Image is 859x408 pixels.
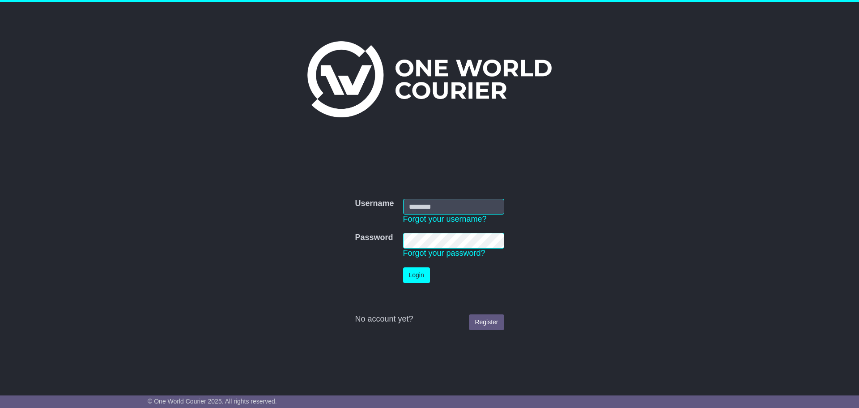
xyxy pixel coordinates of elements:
label: Password [355,233,393,243]
img: One World [307,41,552,117]
div: No account yet? [355,314,504,324]
a: Forgot your username? [403,215,487,223]
button: Login [403,267,430,283]
label: Username [355,199,394,209]
span: © One World Courier 2025. All rights reserved. [148,398,277,405]
a: Forgot your password? [403,249,485,258]
a: Register [469,314,504,330]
